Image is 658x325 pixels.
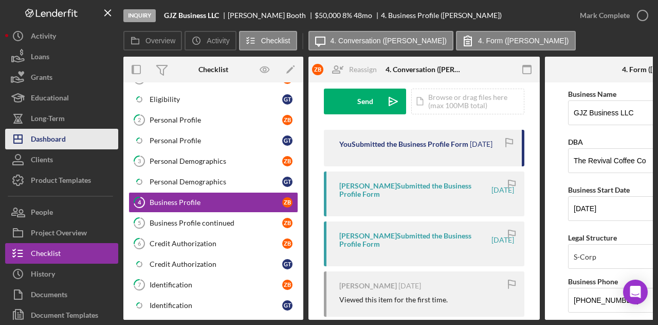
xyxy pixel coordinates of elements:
a: Credit AuthorizationGT [129,254,298,275]
button: Checklist [5,243,118,264]
button: Mark Complete [570,5,653,26]
div: Viewed this item for the first time. [339,296,448,304]
div: 8 % [342,11,352,20]
button: People [5,202,118,223]
div: [PERSON_NAME] Submitted the Business Profile Form [339,232,490,248]
button: Long-Term [5,108,118,129]
a: 6Credit AuthorizationZB [129,233,298,254]
div: Z B [282,218,293,228]
button: Loans [5,46,118,67]
div: Personal Demographics [150,178,282,186]
span: $50,000 [315,11,341,20]
button: Activity [5,26,118,46]
div: 48 mo [354,11,372,20]
button: Send [324,89,406,114]
div: Z B [282,115,293,125]
div: Open Intercom Messenger [623,280,648,304]
div: Loans [31,46,49,70]
div: Business Profile [150,198,282,207]
button: Educational [5,88,118,108]
div: [PERSON_NAME] Booth [228,11,315,20]
div: Credit Authorization [150,240,282,248]
div: Project Overview [31,223,87,246]
div: Z B [282,280,293,290]
div: History [31,264,55,287]
button: History [5,264,118,284]
div: You Submitted the Business Profile Form [339,140,468,148]
div: 4. Business Profile ([PERSON_NAME]) [381,11,502,20]
div: Product Templates [31,170,91,193]
label: Business Phone [568,277,618,286]
button: Grants [5,67,118,88]
button: ZBReassign [307,59,387,80]
div: Personal Profile [150,136,282,145]
div: Checklist [198,65,228,74]
button: Documents [5,284,118,305]
a: Personal ProfileGT [129,130,298,151]
div: Eligibility [150,95,282,104]
button: Project Overview [5,223,118,243]
div: Inquiry [123,9,156,22]
label: DBA [568,138,583,146]
div: Mark Complete [580,5,630,26]
label: 4. Form ([PERSON_NAME]) [478,37,569,45]
time: 2025-09-30 21:45 [470,140,492,148]
button: Activity [185,31,236,50]
div: Grants [31,67,52,90]
button: Dashboard [5,129,118,149]
a: EligibilityGT [129,89,298,110]
label: Business Start Date [568,185,630,194]
button: Checklist [239,31,297,50]
div: Dashboard [31,129,66,152]
div: Z B [282,156,293,166]
div: Personal Profile [150,116,282,124]
div: Activity [31,26,56,49]
time: 2025-09-25 18:55 [491,236,514,244]
button: 4. Form ([PERSON_NAME]) [456,31,576,50]
div: Reassign [349,59,377,80]
tspan: 5 [138,219,141,226]
div: 4. Conversation ([PERSON_NAME]) [386,65,463,74]
div: G T [282,259,293,269]
div: People [31,202,53,225]
button: 4. Conversation ([PERSON_NAME]) [308,31,453,50]
div: Identification [150,281,282,289]
tspan: 4 [138,199,141,206]
div: Z B [282,238,293,249]
div: Z B [312,64,323,75]
div: G T [282,300,293,311]
b: GJZ Business LLC [164,11,219,20]
label: Checklist [261,37,290,45]
div: Send [357,89,373,114]
a: 7IdentificationZB [129,275,298,295]
div: [PERSON_NAME] Submitted the Business Profile Form [339,182,490,198]
label: Activity [207,37,229,45]
div: Clients [31,149,53,173]
div: G T [282,94,293,105]
a: 2Personal ProfileZB [129,110,298,130]
div: G T [282,177,293,187]
time: 2025-09-25 18:49 [398,282,421,290]
button: Overview [123,31,182,50]
label: Overview [145,37,175,45]
div: S-Corp [574,253,596,261]
div: Z B [282,197,293,208]
div: Checklist [31,243,61,266]
tspan: 3 [138,158,141,164]
button: Clients [5,149,118,170]
div: Credit Authorization [150,260,282,268]
button: Product Templates [5,170,118,191]
label: Business Name [568,90,616,98]
a: 4Business ProfileZB [129,192,298,213]
a: IdentificationGT [129,295,298,316]
div: Educational [31,88,69,111]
